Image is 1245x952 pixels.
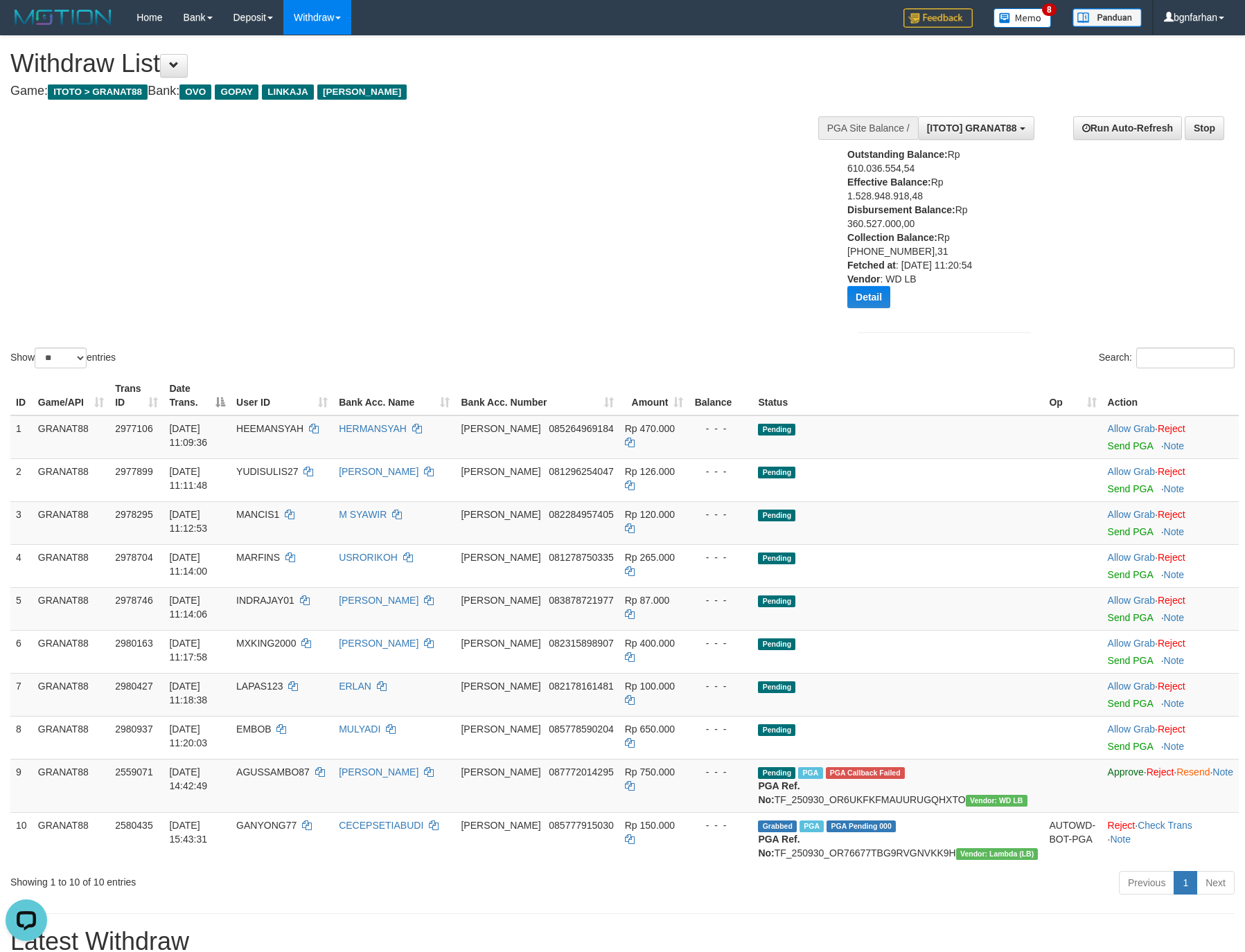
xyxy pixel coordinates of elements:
[625,423,675,434] span: Rp 470.000
[236,423,303,434] span: HEEMANSYAH
[903,8,973,28] img: Feedback.jpg
[1164,569,1185,580] a: Note
[317,84,407,100] span: [PERSON_NAME]
[236,466,298,477] span: YUDISULIS27
[826,767,905,779] span: PGA Error
[625,638,675,649] span: Rp 400.000
[115,509,153,520] span: 2978295
[115,820,153,831] span: 2580435
[1147,766,1174,778] a: Reject
[1108,569,1153,580] a: Send PGA
[625,766,675,778] span: Rp 750.000
[33,501,109,544] td: GRANAT88
[800,820,824,832] span: Marked by bgndedek
[262,84,314,100] span: LINKAJA
[625,509,675,520] span: Rp 120.000
[758,595,795,607] span: Pending
[236,681,283,692] span: LAPAS123
[461,466,540,477] span: [PERSON_NAME]
[461,552,540,563] span: [PERSON_NAME]
[847,204,955,215] b: Disbursement Balance:
[625,681,675,692] span: Rp 100.000
[236,552,280,563] span: MARFINS
[1136,348,1235,368] input: Search:
[461,509,540,520] span: [PERSON_NAME]
[33,587,109,630] td: GRANAT88
[169,681,207,706] span: [DATE] 11:18:38
[339,595,418,606] a: [PERSON_NAME]
[339,638,418,649] a: [PERSON_NAME]
[10,50,816,78] h1: Withdraw List
[461,681,540,692] span: [PERSON_NAME]
[1108,766,1144,778] a: Approve
[818,116,918,140] div: PGA Site Balance /
[333,376,455,415] th: Bank Acc. Name: activate to sort column ascending
[625,595,670,606] span: Rp 87.000
[33,716,109,759] td: GRANAT88
[10,84,816,98] h4: Game: Bank:
[1042,3,1057,16] span: 8
[115,681,153,692] span: 2980427
[461,724,540,735] span: [PERSON_NAME]
[1185,116,1224,140] a: Stop
[33,458,109,501] td: GRANAT88
[215,84,258,100] span: GOPAY
[339,552,398,563] a: USRORIKOH
[1108,724,1158,735] span: ·
[169,724,207,748] span: [DATE] 11:20:03
[689,376,752,415] th: Balance
[1108,526,1153,537] a: Send PGA
[1108,466,1158,477] span: ·
[1073,116,1182,140] a: Run Auto-Refresh
[1119,871,1174,895] a: Previous
[1108,638,1155,649] a: Allow Grab
[10,870,509,889] div: Showing 1 to 10 of 10 entries
[169,509,207,534] span: [DATE] 11:12:53
[549,681,613,692] span: Copy 082178161481 to clipboard
[1102,812,1239,865] td: · ·
[625,724,675,735] span: Rp 650.000
[33,812,109,865] td: GRANAT88
[758,638,795,650] span: Pending
[694,465,747,478] div: - - -
[164,376,231,415] th: Date Trans.: activate to sort column descending
[10,415,33,459] td: 1
[549,724,613,735] span: Copy 085778590204 to clipboard
[1072,8,1142,27] img: panduan.png
[339,423,407,434] a: HERMANSYAH
[10,501,33,544] td: 3
[1158,595,1185,606] a: Reject
[1164,655,1185,666] a: Note
[847,260,896,271] b: Fetched at
[549,509,613,520] span: Copy 082284957405 to clipboard
[1043,376,1102,415] th: Op: activate to sort column ascending
[549,552,613,563] span: Copy 081278750335 to clipboard
[1108,552,1158,563] span: ·
[169,820,207,845] span: [DATE] 15:43:31
[169,595,207,620] span: [DATE] 11:14:06
[169,638,207,663] span: [DATE] 11:17:58
[1212,766,1233,778] a: Note
[461,595,540,606] span: [PERSON_NAME]
[115,724,153,735] span: 2980937
[33,759,109,812] td: GRANAT88
[758,834,800,859] b: PGA Ref. No:
[1108,423,1158,434] span: ·
[10,673,33,716] td: 7
[694,722,747,736] div: - - -
[1102,544,1239,587] td: ·
[847,286,890,308] button: Detail
[10,544,33,587] td: 4
[1108,638,1158,649] span: ·
[1158,552,1185,563] a: Reject
[1108,595,1158,606] span: ·
[847,149,948,160] b: Outstanding Balance:
[236,724,272,735] span: EMBOB
[48,84,148,100] span: ITOTO > GRANAT88
[169,552,207,577] span: [DATE] 11:14:00
[694,550,747,564] div: - - -
[847,273,880,285] b: Vendor
[1108,681,1155,692] a: Allow Grab
[10,587,33,630] td: 5
[694,818,747,832] div: - - -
